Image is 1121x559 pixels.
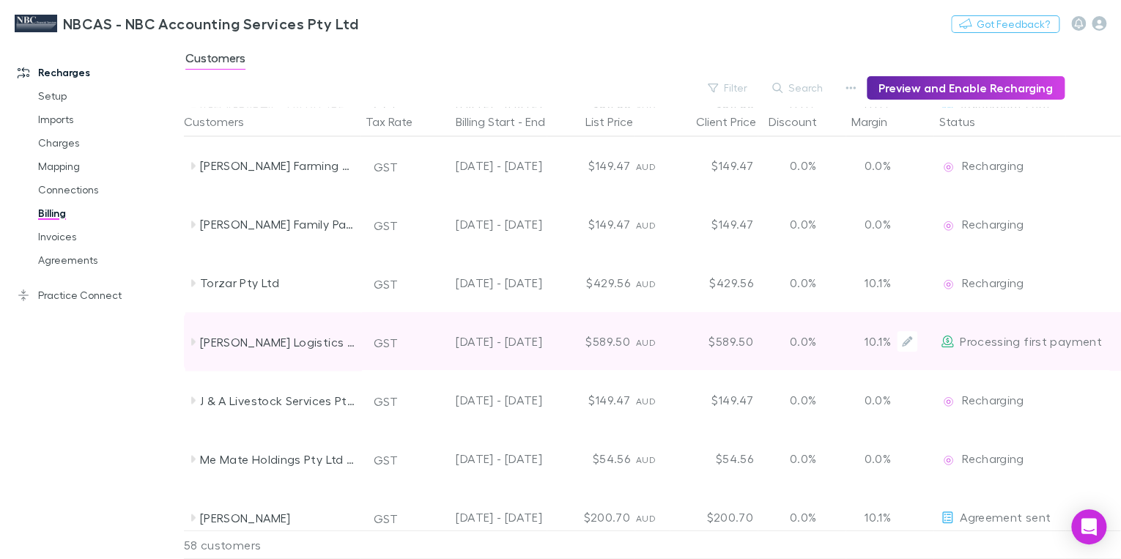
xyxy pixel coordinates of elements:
span: Agreement sent [960,510,1051,524]
a: Billing [23,201,190,225]
button: GST [367,390,404,413]
a: Invoices [23,225,190,248]
div: 0.0% [759,429,847,488]
button: Edit [897,331,917,352]
span: AUD [636,278,656,289]
p: 10.1% [853,508,891,526]
div: $54.56 [671,429,759,488]
div: [DATE] - [DATE] [422,312,542,371]
button: GST [367,214,404,237]
button: GST [367,448,404,472]
button: Discount [769,107,835,136]
a: Practice Connect [3,284,190,307]
div: [PERSON_NAME] Family Pastoral Co Pty Ltd [200,195,355,253]
p: 0.0% [853,391,891,409]
div: [DATE] - [DATE] [422,136,542,195]
div: $149.47 [548,195,636,253]
p: 10.1% [853,333,891,350]
span: Customers [185,51,245,70]
div: J & A Livestock Services Pty Ltd [200,371,355,429]
button: Search [765,79,832,97]
div: $200.70 [671,488,759,547]
img: Recharging [941,160,955,174]
div: 0.0% [759,253,847,312]
img: Recharging [941,394,955,409]
div: [DATE] - [DATE] [422,195,542,253]
span: AUD [636,337,656,348]
span: Recharging [962,275,1024,289]
img: Recharging [941,453,955,467]
div: $589.50 [671,312,759,371]
div: [DATE] - [DATE] [422,253,542,312]
div: $149.47 [548,136,636,195]
div: Torzar Pty Ltd [200,253,355,312]
p: 0.0% [853,157,891,174]
a: Agreements [23,248,190,272]
span: AUD [636,161,656,172]
div: 0.0% [759,312,847,371]
button: Tax Rate [366,107,430,136]
div: $54.56 [548,429,636,488]
a: Imports [23,108,190,131]
div: [PERSON_NAME] Farming Trust [200,136,355,195]
div: Open Intercom Messenger [1071,509,1106,544]
img: Recharging [941,218,955,233]
div: 58 customers [184,530,360,559]
span: Recharging [962,158,1024,172]
button: Customers [184,107,262,136]
button: List Price [585,107,651,136]
button: Client Price [696,107,774,136]
div: [DATE] - [DATE] [422,429,542,488]
img: Recharging [941,277,955,292]
span: AUD [636,513,656,524]
img: NBCAS - NBC Accounting Services Pty Ltd's Logo [15,15,57,32]
button: GST [367,155,404,179]
p: 0.0% [853,215,891,233]
span: Recharging [962,217,1024,231]
span: Recharging [962,451,1024,465]
button: Filter [700,79,756,97]
div: [DATE] - [DATE] [422,488,542,547]
button: Preview and Enable Recharging [867,76,1065,100]
a: Recharges [3,61,190,84]
button: GST [367,273,404,296]
a: Connections [23,178,190,201]
p: 10.1% [853,274,891,292]
span: Processing first payment [960,334,1102,348]
button: Billing Start - End [456,107,563,136]
button: GST [367,507,404,530]
button: Got Feedback? [951,15,1059,33]
button: Status [939,107,993,136]
div: $429.56 [548,253,636,312]
p: 0.0% [853,450,891,467]
span: AUD [636,454,656,465]
div: $149.47 [671,371,759,429]
div: [DATE] - [DATE] [422,371,542,429]
div: 0.0% [759,488,847,547]
div: [PERSON_NAME] Logistics Pty Ltd [200,312,355,371]
a: Mapping [23,155,190,178]
span: Recharging [962,393,1024,407]
div: 0.0% [759,371,847,429]
div: 0.0% [759,136,847,195]
div: $589.50 [548,312,636,371]
a: Setup [23,84,190,108]
div: $149.47 [548,371,636,429]
span: AUD [636,220,656,231]
h3: NBCAS - NBC Accounting Services Pty Ltd [63,15,358,32]
div: $429.56 [671,253,759,312]
div: 0.0% [759,195,847,253]
div: $200.70 [548,488,636,547]
div: $149.47 [671,136,759,195]
a: Charges [23,131,190,155]
span: AUD [636,396,656,407]
div: [PERSON_NAME] [200,488,355,547]
button: Margin [851,107,905,136]
div: Me Mate Holdings Pty Ltd and J [PERSON_NAME] [200,429,355,488]
button: GST [367,331,404,355]
a: NBCAS - NBC Accounting Services Pty Ltd [6,6,367,41]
